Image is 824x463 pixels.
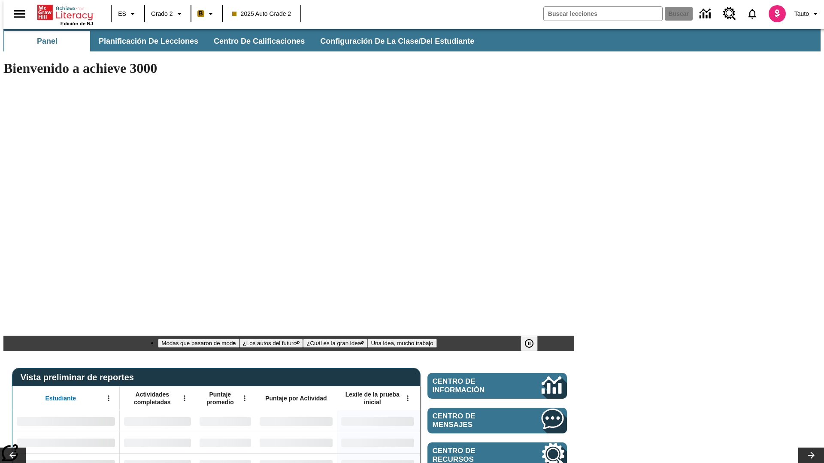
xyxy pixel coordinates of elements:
[694,2,718,26] a: Centro de información
[794,9,809,18] span: Tauto
[114,6,142,21] button: Lenguaje: ES, Selecciona un idioma
[124,391,181,406] span: Actividades completadas
[798,448,824,463] button: Carrusel de lecciones, seguir
[92,31,205,51] button: Planificación de lecciones
[195,410,255,432] div: Sin datos,
[741,3,763,25] a: Notificaciones
[238,392,251,405] button: Abrir menú
[401,392,414,405] button: Abrir menú
[118,9,126,18] span: ES
[3,31,482,51] div: Subbarra de navegación
[3,29,821,51] div: Subbarra de navegación
[214,36,305,46] span: Centro de calificaciones
[45,394,76,402] span: Estudiante
[718,2,741,25] a: Centro de recursos, Se abrirá en una pestaña nueva.
[265,394,327,402] span: Puntaje por Actividad
[521,336,546,351] div: Pausar
[148,6,188,21] button: Grado: Grado 2, Elige un grado
[37,3,93,26] div: Portada
[200,391,241,406] span: Puntaje promedio
[158,339,239,348] button: Diapositiva 1 Modas que pasaron de moda
[427,373,567,399] a: Centro de información
[207,31,312,51] button: Centro de calificaciones
[427,408,567,433] a: Centro de mensajes
[37,4,93,21] a: Portada
[102,392,115,405] button: Abrir menú
[199,8,203,19] span: B
[544,7,662,21] input: Buscar campo
[178,392,191,405] button: Abrir menú
[791,6,824,21] button: Perfil/Configuración
[151,9,173,18] span: Grado 2
[120,410,195,432] div: Sin datos,
[521,336,538,351] button: Pausar
[433,377,513,394] span: Centro de información
[313,31,481,51] button: Configuración de la clase/del estudiante
[61,21,93,26] span: Edición de NJ
[341,391,404,406] span: Lexile de la prueba inicial
[367,339,436,348] button: Diapositiva 4 Una idea, mucho trabajo
[120,432,195,453] div: Sin datos,
[195,432,255,453] div: Sin datos,
[433,412,516,429] span: Centro de mensajes
[763,3,791,25] button: Escoja un nuevo avatar
[7,1,32,27] button: Abrir el menú lateral
[99,36,198,46] span: Planificación de lecciones
[37,36,58,46] span: Panel
[21,373,138,382] span: Vista preliminar de reportes
[232,9,291,18] span: 2025 Auto Grade 2
[320,36,474,46] span: Configuración de la clase/del estudiante
[194,6,219,21] button: Boost El color de la clase es anaranjado claro. Cambiar el color de la clase.
[769,5,786,22] img: avatar image
[4,31,90,51] button: Panel
[3,60,574,76] h1: Bienvenido a achieve 3000
[303,339,367,348] button: Diapositiva 3 ¿Cuál es la gran idea?
[239,339,303,348] button: Diapositiva 2 ¿Los autos del futuro?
